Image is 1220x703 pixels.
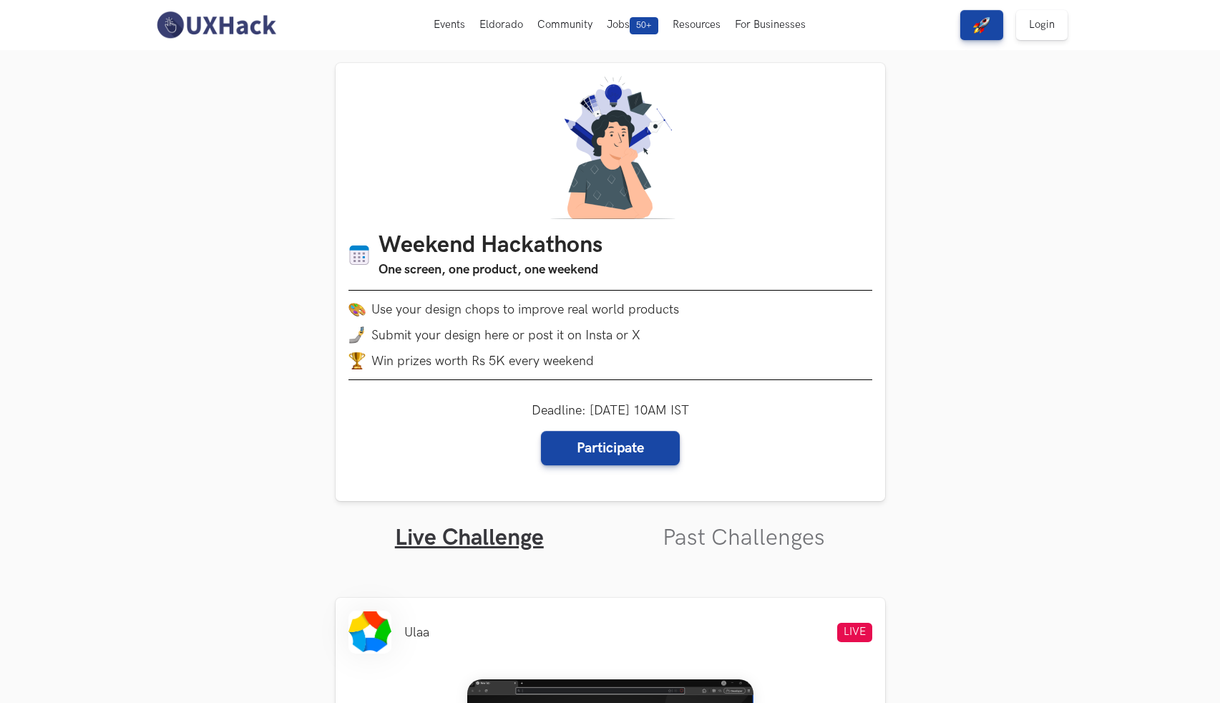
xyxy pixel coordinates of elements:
[404,625,429,640] li: Ulaa
[532,403,689,465] div: Deadline: [DATE] 10AM IST
[348,244,370,266] img: Calendar icon
[336,501,885,552] ul: Tabs Interface
[348,301,872,318] li: Use your design chops to improve real world products
[379,260,602,280] h3: One screen, one product, one weekend
[348,301,366,318] img: palette.png
[348,352,872,369] li: Win prizes worth Rs 5K every weekend
[348,326,366,344] img: mobile-in-hand.png
[541,431,680,465] a: Participate
[630,17,658,34] span: 50+
[371,328,640,343] span: Submit your design here or post it on Insta or X
[973,16,990,34] img: rocket
[152,10,280,40] img: UXHack-logo.png
[542,76,679,219] img: A designer thinking
[663,524,825,552] a: Past Challenges
[1016,10,1068,40] a: Login
[395,524,544,552] a: Live Challenge
[837,623,872,642] span: LIVE
[379,232,602,260] h1: Weekend Hackathons
[348,352,366,369] img: trophy.png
